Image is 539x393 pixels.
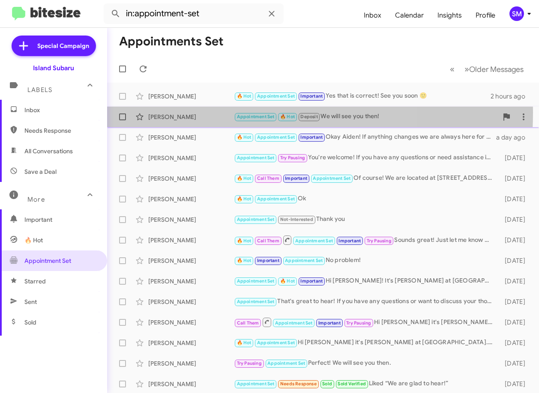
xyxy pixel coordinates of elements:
div: [DATE] [497,236,532,244]
span: Appointment Set [237,278,275,284]
span: Needs Response [24,126,97,135]
span: Inbox [357,3,388,28]
span: Sold Verified [338,381,366,387]
div: [DATE] [497,174,532,183]
span: 🔥 Hot [237,258,252,263]
span: Appointment Set [237,217,275,222]
span: Save a Deal [24,167,57,176]
div: [PERSON_NAME] [148,256,234,265]
span: Not-Interested [280,217,313,222]
span: Try Pausing [367,238,392,244]
span: « [450,64,455,74]
span: Important [300,93,323,99]
span: Sold [24,318,36,327]
div: [PERSON_NAME] [148,318,234,327]
span: 🔥 Hot [24,236,43,244]
div: [DATE] [497,277,532,286]
span: Appointment Set [237,114,275,119]
div: Thank you [234,214,497,224]
button: SM [502,6,530,21]
span: Inbox [24,106,97,114]
span: 🔥 Hot [237,340,252,345]
span: Important [318,320,341,326]
span: Try Pausing [237,360,262,366]
div: Sounds great! Just let me know when you're ready, and we can set up a time. [234,235,497,245]
span: Deposit [300,114,317,119]
h1: Appointments Set [119,35,224,48]
span: All Conversations [24,147,73,155]
div: [PERSON_NAME] [148,92,234,101]
div: [PERSON_NAME] [148,339,234,347]
span: Important [300,278,323,284]
div: [DATE] [497,256,532,265]
div: That's great to hear! If you have any questions or want to discuss your thoughts further, I can h... [234,297,497,307]
span: Sent [24,298,37,306]
button: Previous [445,60,460,78]
a: Calendar [388,3,431,28]
div: [PERSON_NAME] [148,174,234,183]
div: You're welcome! If you have any questions or need assistance in the future, feel free to reach ou... [234,153,497,163]
div: No problem! [234,256,497,265]
div: SM [509,6,524,21]
span: 🔥 Hot [237,93,252,99]
span: Call Them [257,238,279,244]
a: Special Campaign [12,36,96,56]
div: 2 hours ago [491,92,532,101]
div: We will see you then! [234,112,498,122]
span: Important [24,215,97,224]
span: 🔥 Hot [237,176,252,181]
div: [PERSON_NAME] [148,195,234,203]
span: Appointment Set [237,381,275,387]
div: [PERSON_NAME] [148,236,234,244]
span: Important [285,176,307,181]
div: [PERSON_NAME] [148,113,234,121]
span: Appointment Set [24,256,71,265]
div: [PERSON_NAME] [148,133,234,142]
div: [PERSON_NAME] [148,154,234,162]
div: Yes that is correct! See you soon 🙂 [234,91,491,101]
div: [PERSON_NAME] [148,380,234,388]
span: Important [300,134,323,140]
div: Liked “We are glad to hear!” [234,379,497,389]
span: Call Them [237,320,259,326]
span: Older Messages [469,65,524,74]
a: Profile [469,3,502,28]
div: Island Subaru [33,64,74,72]
div: [DATE] [497,154,532,162]
span: Appointment Set [267,360,305,366]
div: Hi [PERSON_NAME]! It's [PERSON_NAME] at [GEOGRAPHIC_DATA], wanted to check in and see if you were... [234,276,497,286]
span: Appointment Set [257,340,295,345]
span: Try Pausing [280,155,305,161]
a: Insights [431,3,469,28]
div: [DATE] [497,318,532,327]
div: [PERSON_NAME] [148,277,234,286]
span: Important [338,238,361,244]
span: Appointment Set [257,134,295,140]
span: » [464,64,469,74]
div: Ok [234,194,497,204]
div: [PERSON_NAME] [148,215,234,224]
span: Appointment Set [313,176,350,181]
div: [DATE] [497,380,532,388]
span: Appointment Set [285,258,323,263]
span: Appointment Set [237,299,275,304]
div: [DATE] [497,359,532,368]
span: More [27,196,45,203]
div: [DATE] [497,195,532,203]
div: a day ago [496,133,532,142]
span: Try Pausing [346,320,371,326]
div: [DATE] [497,339,532,347]
span: 🔥 Hot [237,238,252,244]
span: Starred [24,277,46,286]
div: [PERSON_NAME] [148,298,234,306]
span: 🔥 Hot [237,134,252,140]
span: Important [257,258,279,263]
span: Labels [27,86,52,94]
span: Needs Response [280,381,317,387]
div: [PERSON_NAME] [148,359,234,368]
span: Appointment Set [275,320,313,326]
div: [DATE] [497,215,532,224]
span: Appointment Set [295,238,333,244]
